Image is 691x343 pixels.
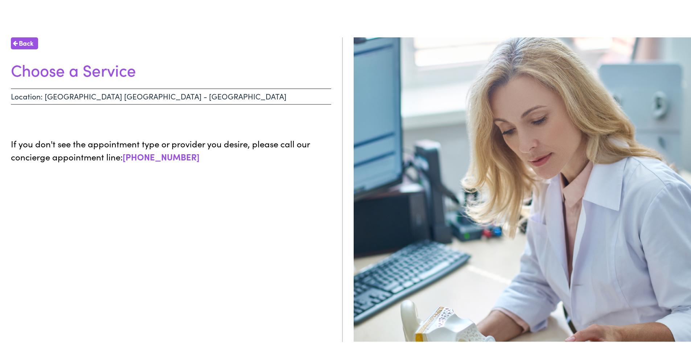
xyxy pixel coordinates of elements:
p: If you don't see the appointment type or provider you desire, please call our concierge appointme... [11,136,331,162]
a: Back [11,36,38,48]
h1: Choose a Service [11,59,331,78]
p: Location: [GEOGRAPHIC_DATA] [GEOGRAPHIC_DATA] - [GEOGRAPHIC_DATA] [11,87,331,103]
a: [PHONE_NUMBER] [123,149,200,161]
span: Back [19,37,33,46]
